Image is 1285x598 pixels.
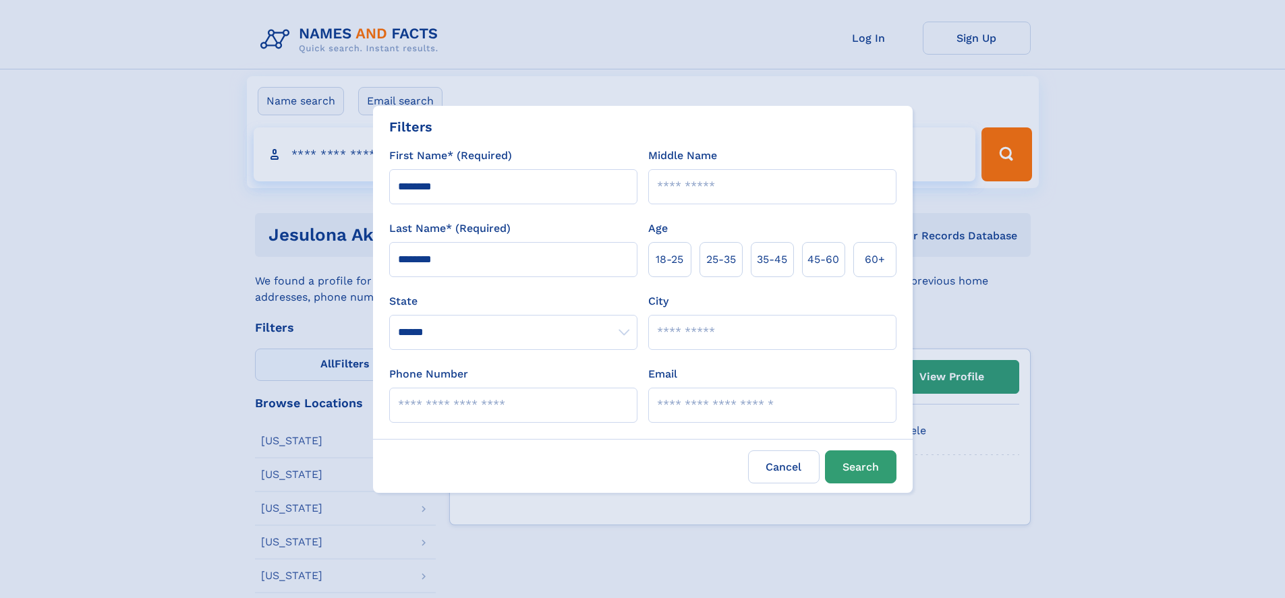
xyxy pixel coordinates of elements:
[825,450,896,483] button: Search
[648,366,677,382] label: Email
[389,148,512,164] label: First Name* (Required)
[648,148,717,164] label: Middle Name
[757,251,787,268] span: 35‑45
[748,450,820,483] label: Cancel
[807,251,839,268] span: 45‑60
[389,293,637,309] label: State
[865,251,885,268] span: 60+
[389,220,511,237] label: Last Name* (Required)
[389,117,432,137] div: Filters
[706,251,736,268] span: 25‑35
[389,366,468,382] label: Phone Number
[648,293,668,309] label: City
[648,220,668,237] label: Age
[656,251,683,268] span: 18‑25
